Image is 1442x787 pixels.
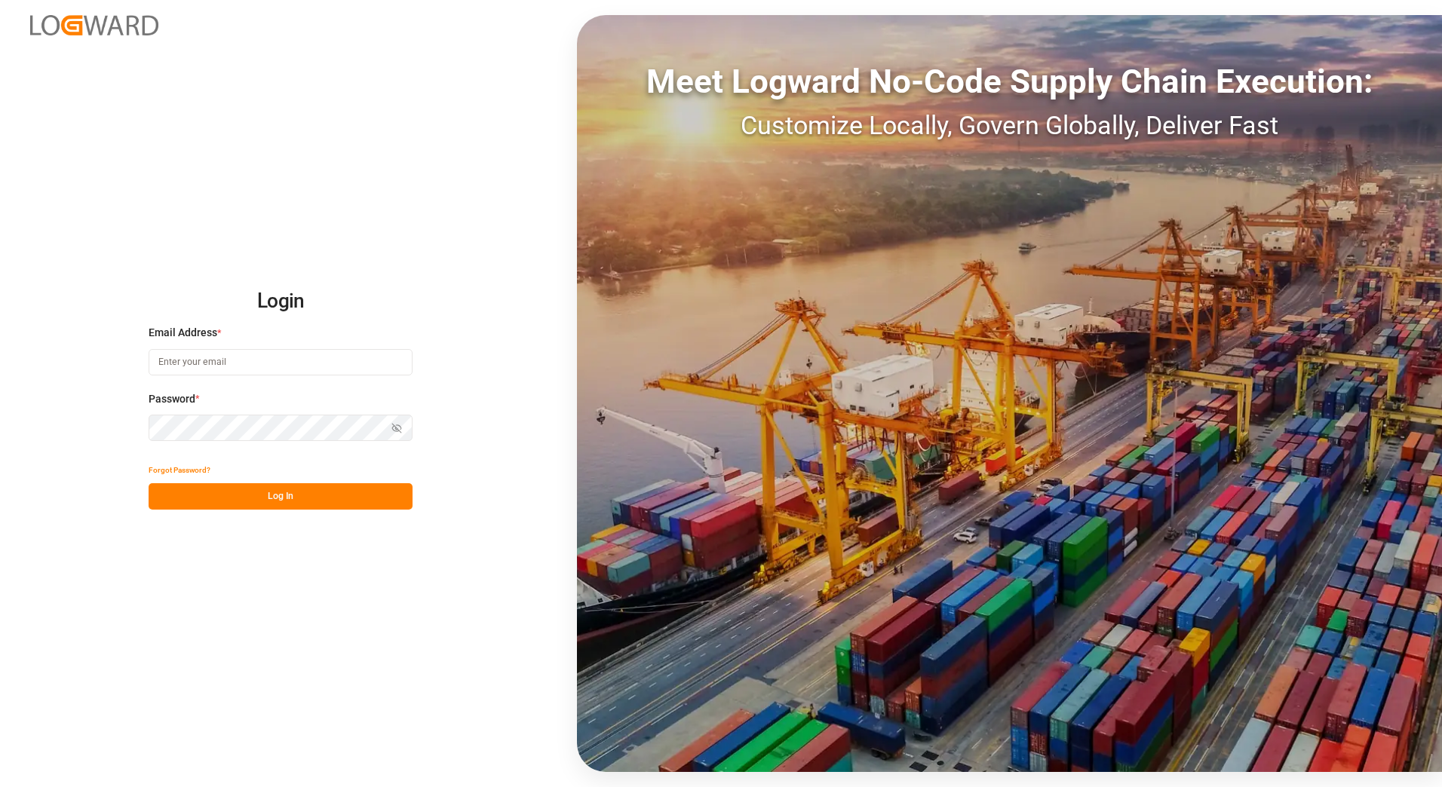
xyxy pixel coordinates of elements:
[149,457,210,483] button: Forgot Password?
[149,277,413,326] h2: Login
[149,325,217,341] span: Email Address
[149,349,413,375] input: Enter your email
[149,391,195,407] span: Password
[577,57,1442,106] div: Meet Logward No-Code Supply Chain Execution:
[149,483,413,510] button: Log In
[577,106,1442,145] div: Customize Locally, Govern Globally, Deliver Fast
[30,15,158,35] img: Logward_new_orange.png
